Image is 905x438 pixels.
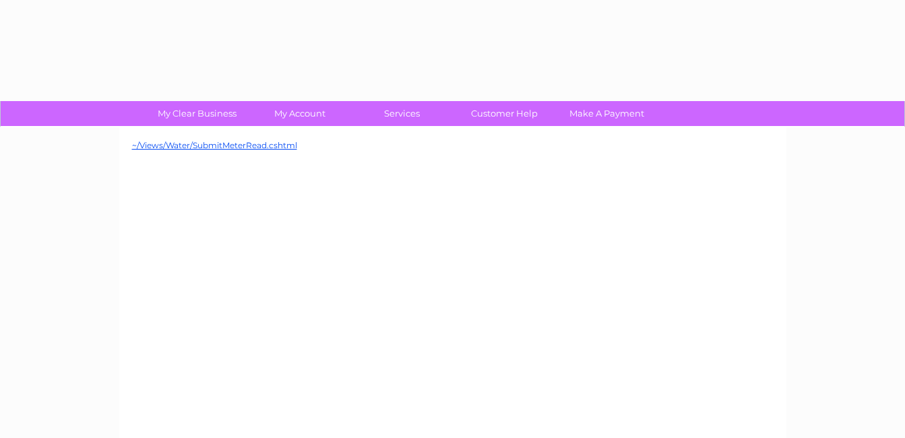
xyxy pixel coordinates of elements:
a: My Account [244,101,355,126]
a: My Clear Business [142,101,253,126]
a: ~/Views/Water/SubmitMeterRead.cshtml [132,140,297,150]
a: Make A Payment [551,101,662,126]
a: Customer Help [449,101,560,126]
a: Services [346,101,458,126]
